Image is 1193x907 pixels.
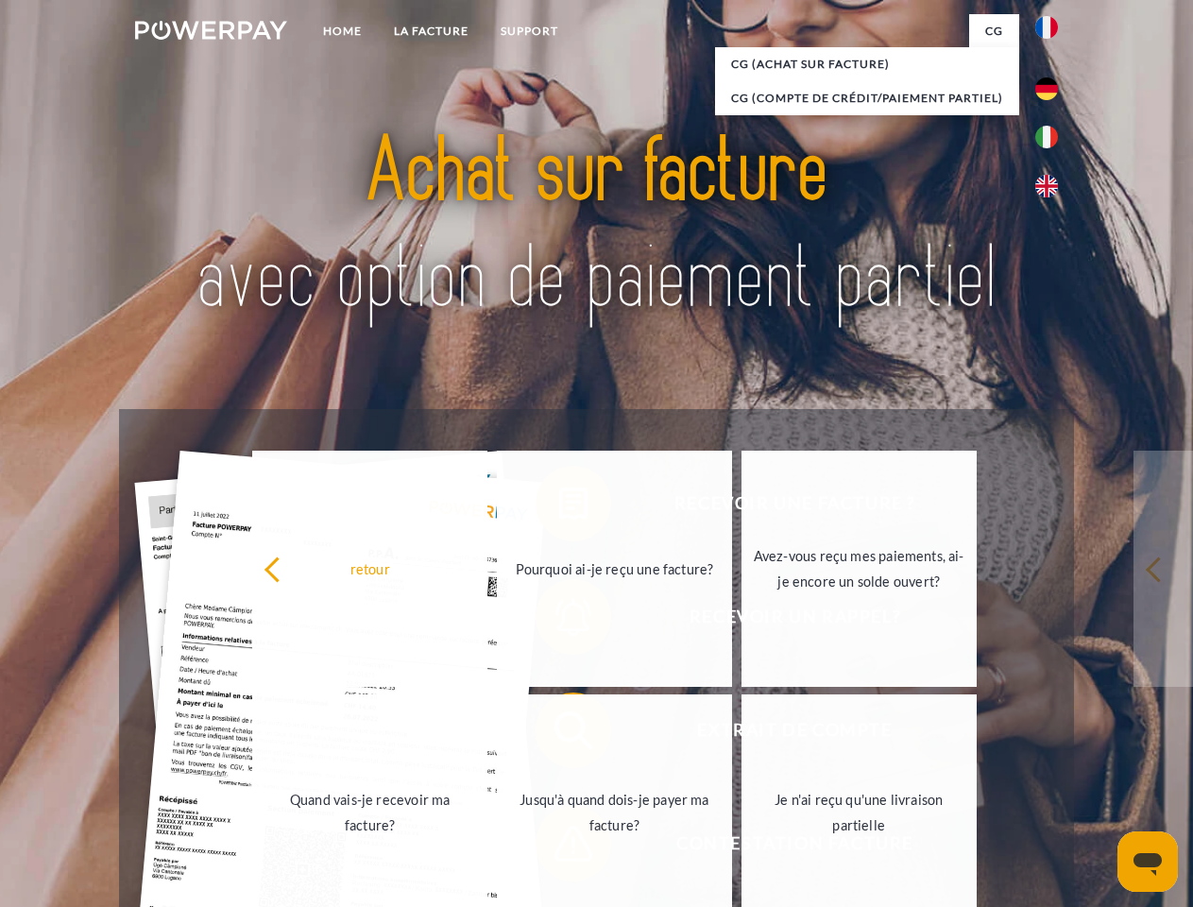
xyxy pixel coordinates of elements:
div: Jusqu'à quand dois-je payer ma facture? [508,787,721,838]
div: retour [264,556,476,581]
div: Quand vais-je recevoir ma facture? [264,787,476,838]
a: CG (achat sur facture) [715,47,1019,81]
a: Support [485,14,574,48]
img: en [1035,175,1058,197]
img: de [1035,77,1058,100]
a: LA FACTURE [378,14,485,48]
iframe: Bouton de lancement de la fenêtre de messagerie [1117,831,1178,892]
img: it [1035,126,1058,148]
img: title-powerpay_fr.svg [180,91,1013,362]
a: Avez-vous reçu mes paiements, ai-je encore un solde ouvert? [741,451,977,687]
a: Home [307,14,378,48]
a: CG (Compte de crédit/paiement partiel) [715,81,1019,115]
img: fr [1035,16,1058,39]
div: Avez-vous reçu mes paiements, ai-je encore un solde ouvert? [753,543,965,594]
div: Je n'ai reçu qu'une livraison partielle [753,787,965,838]
div: Pourquoi ai-je reçu une facture? [508,556,721,581]
img: logo-powerpay-white.svg [135,21,287,40]
a: CG [969,14,1019,48]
